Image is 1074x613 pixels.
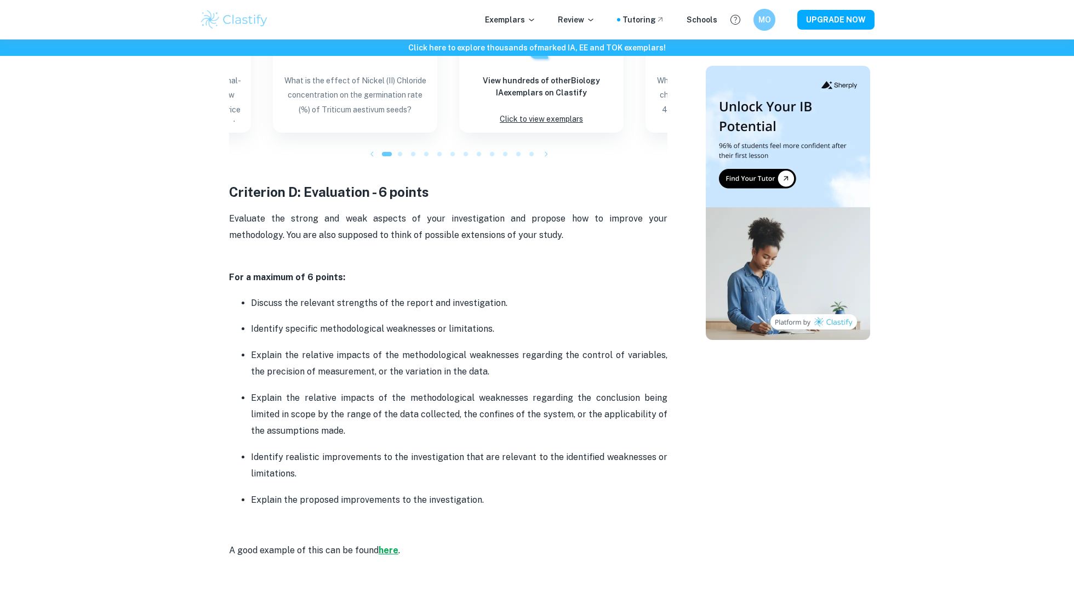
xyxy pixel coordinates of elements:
p: What is the effect of Nickel (II) Chloride concentration on the germination rate (%) of Triticum ... [282,73,429,122]
h6: MO [758,14,771,26]
a: ExemplarsView hundreds of otherBiology IAexemplars on ClastifyClick to view exemplars [459,23,624,133]
img: Thumbnail [706,66,870,340]
p: Review [558,14,595,26]
span: A good example of this can be found [229,545,379,555]
a: Blog exemplar: What is the effect of Nickel (II) ChloriGrade received:7What is the effect of Nick... [273,23,437,133]
a: Schools [687,14,717,26]
p: Click to view exemplars [500,112,583,127]
p: Explain the relative impacts of the methodological weaknesses regarding the conclusion being limi... [251,390,667,440]
a: Tutoring [622,14,665,26]
p: What is the effect of increasing iron (III) chloride concentration (0 mg/L, 2mg/L, 4mg/L, 6mg/L, ... [654,73,801,122]
button: UPGRADE NOW [797,10,875,30]
button: Help and Feedback [726,10,745,29]
p: Explain the relative impacts of the methodological weaknesses regarding the control of variables,... [251,347,667,381]
a: here [379,545,398,555]
p: Explain the proposed improvements to the investigation. [251,492,667,508]
p: Discuss the relevant strengths of the report and investigation. [251,295,667,311]
h6: View hundreds of other Biology IA exemplars on Clastify [468,75,615,99]
h6: Click here to explore thousands of marked IA, EE and TOK exemplars ! [2,42,1072,54]
span: Evaluate the strong and weak aspects of your investigation and propose how to improve your method... [229,213,670,240]
p: Identify realistic improvements to the investigation that are relevant to the identified weakness... [251,449,667,483]
button: MO [753,9,775,31]
p: Identify specific methodological weaknesses or limitations. [251,321,667,337]
strong: Criterion D: Evaluation - 6 points [229,184,429,200]
span: . [398,545,400,555]
p: Exemplars [485,14,536,26]
a: Blog exemplar: What is the effect of increasing iron (IWhat is the effect of increasing iron (III... [645,23,810,133]
img: Clastify logo [199,9,269,31]
strong: For a maximum of 6 points: [229,272,345,282]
